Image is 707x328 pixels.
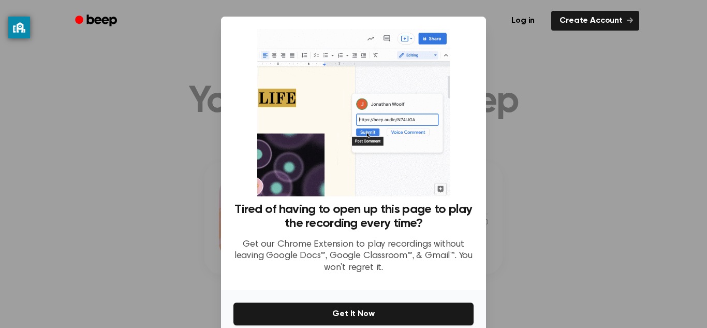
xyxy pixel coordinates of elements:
button: Get It Now [233,303,474,325]
a: Beep [68,11,126,31]
button: privacy banner [8,17,30,38]
img: Beep extension in action [257,29,449,196]
a: Create Account [551,11,639,31]
h3: Tired of having to open up this page to play the recording every time? [233,203,474,231]
a: Log in [501,9,545,33]
p: Get our Chrome Extension to play recordings without leaving Google Docs™, Google Classroom™, & Gm... [233,239,474,274]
